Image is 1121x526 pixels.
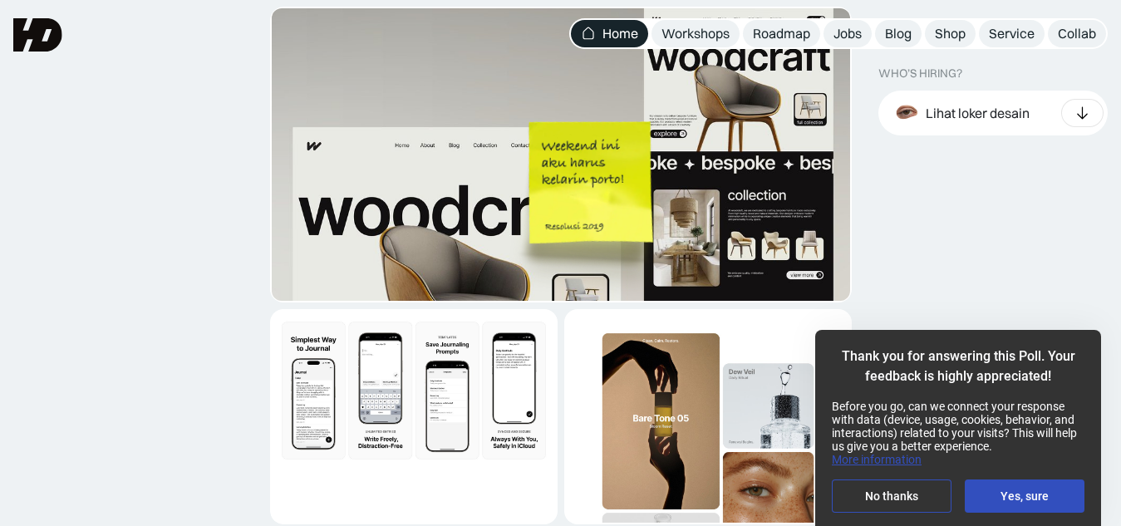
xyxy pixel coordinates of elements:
h2: Thank you for answering this Poll. Your feedback is highly appreciated! [832,343,1084,386]
div: Shop [935,25,966,42]
div: Collab [1058,25,1096,42]
div: Workshops [661,25,730,42]
div: Roadmap [753,25,810,42]
a: Blog [875,20,922,47]
a: Dynamic Image [270,7,852,302]
a: Home [571,20,648,47]
div: Jobs [833,25,862,42]
img: Dynamic Image [272,311,556,470]
a: Roadmap [743,20,820,47]
div: 1 of 2 [270,7,852,524]
a: Collab [1048,20,1106,47]
div: Lihat loker desain [926,104,1030,121]
p: Before you go, can we connect your response with data (device, usage, cookies, behavior, and inte... [832,400,1084,453]
button: Yes, sure [965,479,1084,513]
a: Shop [925,20,976,47]
div: WHO’S HIRING? [878,66,962,81]
div: Service [989,25,1035,42]
a: Service [979,20,1045,47]
a: Workshops [651,20,740,47]
button: No thanks [832,479,951,513]
a: Dynamic Image [564,309,852,524]
div: Blog [885,25,912,42]
a: More information [832,453,922,466]
a: Dynamic Image [270,309,558,524]
a: Jobs [824,20,872,47]
div: Home [602,25,638,42]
